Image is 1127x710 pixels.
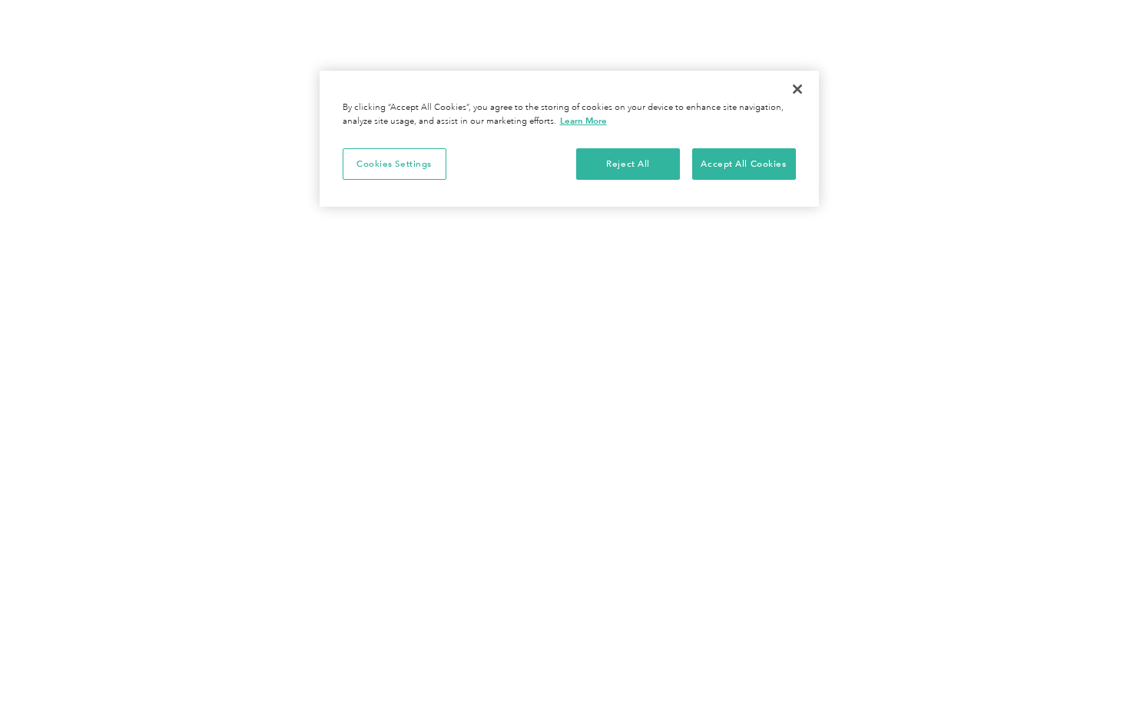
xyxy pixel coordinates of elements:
[320,71,819,207] div: Privacy
[781,72,814,106] button: Close
[343,148,446,181] button: Cookies Settings
[560,115,607,126] a: More information about your privacy, opens in a new tab
[576,148,680,181] button: Reject All
[692,148,796,181] button: Accept All Cookies
[343,101,796,128] div: By clicking “Accept All Cookies”, you agree to the storing of cookies on your device to enhance s...
[320,71,819,207] div: Cookie banner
